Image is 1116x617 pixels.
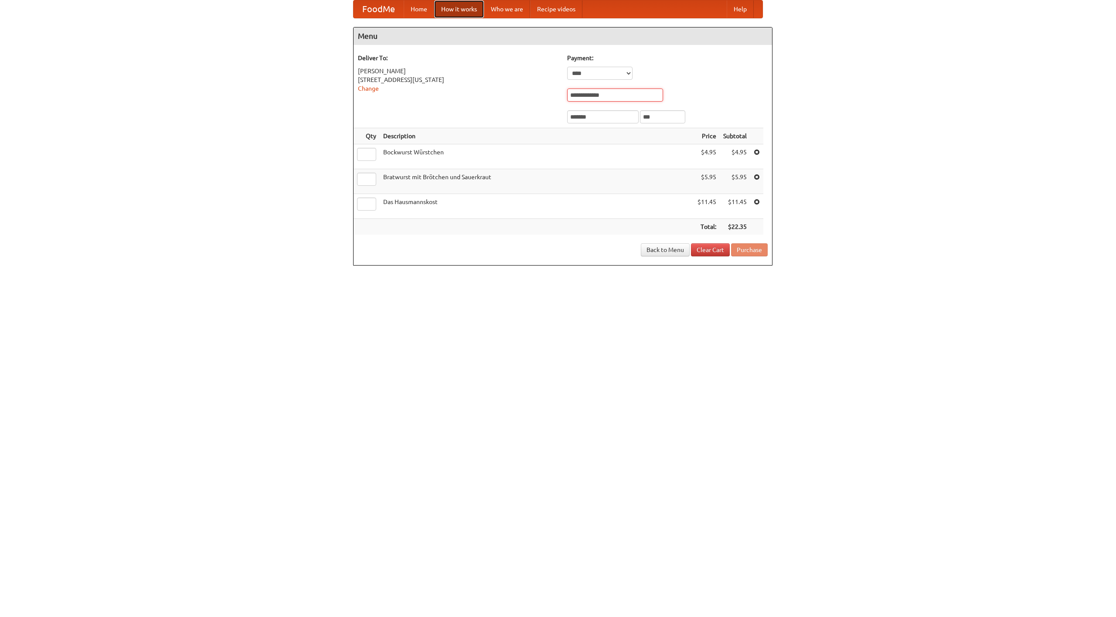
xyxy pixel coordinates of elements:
[354,0,404,18] a: FoodMe
[694,169,720,194] td: $5.95
[380,128,694,144] th: Description
[484,0,530,18] a: Who we are
[380,194,694,219] td: Das Hausmannskost
[727,0,754,18] a: Help
[691,243,730,256] a: Clear Cart
[694,128,720,144] th: Price
[694,194,720,219] td: $11.45
[358,67,558,75] div: [PERSON_NAME]
[720,128,750,144] th: Subtotal
[358,75,558,84] div: [STREET_ADDRESS][US_STATE]
[530,0,582,18] a: Recipe videos
[358,54,558,62] h5: Deliver To:
[720,169,750,194] td: $5.95
[694,144,720,169] td: $4.95
[720,144,750,169] td: $4.95
[720,194,750,219] td: $11.45
[731,243,768,256] button: Purchase
[358,85,379,92] a: Change
[720,219,750,235] th: $22.35
[567,54,768,62] h5: Payment:
[354,128,380,144] th: Qty
[694,219,720,235] th: Total:
[354,27,772,45] h4: Menu
[404,0,434,18] a: Home
[434,0,484,18] a: How it works
[380,144,694,169] td: Bockwurst Würstchen
[641,243,690,256] a: Back to Menu
[380,169,694,194] td: Bratwurst mit Brötchen und Sauerkraut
